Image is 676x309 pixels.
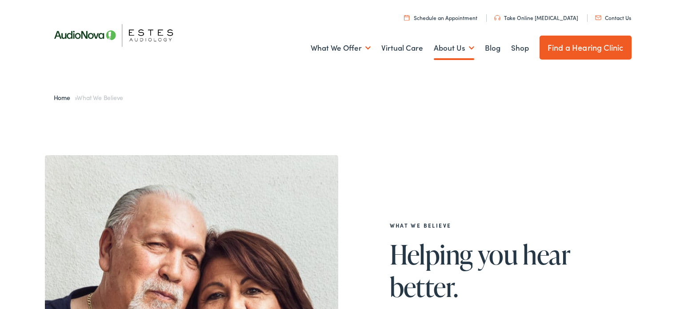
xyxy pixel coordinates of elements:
[381,32,423,64] a: Virtual Care
[595,14,631,21] a: Contact Us
[595,16,601,20] img: utility icon
[434,32,474,64] a: About Us
[540,36,632,60] a: Find a Hearing Clinic
[511,32,529,64] a: Shop
[485,32,500,64] a: Blog
[390,240,473,269] span: Helping
[523,240,570,269] span: hear
[494,14,578,21] a: Take Online [MEDICAL_DATA]
[478,240,518,269] span: you
[390,222,603,229] h2: What We Believe
[390,272,458,301] span: better.
[311,32,371,64] a: What We Offer
[494,15,500,20] img: utility icon
[404,14,477,21] a: Schedule an Appointment
[404,15,409,20] img: utility icon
